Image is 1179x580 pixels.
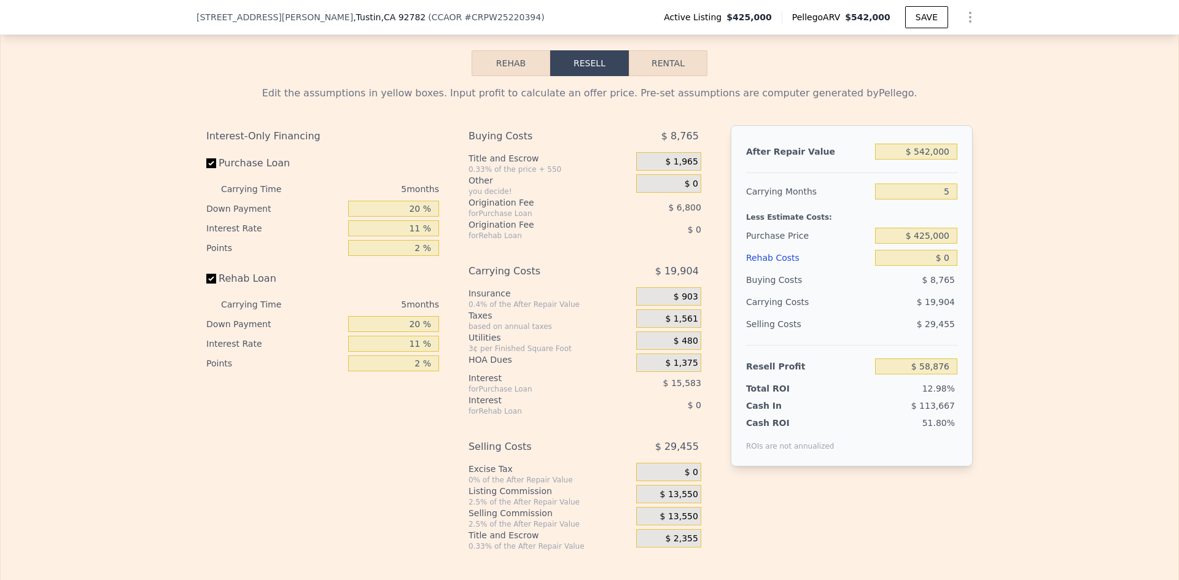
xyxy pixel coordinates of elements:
label: Purchase Loan [206,152,343,174]
span: Pellego ARV [792,11,846,23]
div: Origination Fee [469,196,605,209]
button: Rental [629,50,707,76]
div: based on annual taxes [469,322,631,331]
div: After Repair Value [746,141,870,163]
div: 0.33% of the After Repair Value [469,541,631,551]
div: Cash ROI [746,417,835,429]
div: Interest Rate [206,218,343,238]
label: Rehab Loan [206,268,343,290]
span: $ 1,965 [665,157,698,168]
div: ROIs are not annualized [746,429,835,451]
div: Carrying Time [221,179,301,199]
div: Utilities [469,331,631,344]
input: Purchase Loan [206,158,216,168]
div: 0.33% of the price + 550 [469,164,631,174]
span: $ 29,455 [917,319,955,329]
div: Edit the assumptions in yellow boxes. Input profit to calculate an offer price. Pre-set assumptio... [206,86,973,101]
span: $ 1,375 [665,358,698,369]
span: $ 8,765 [922,275,955,285]
span: $ 29,455 [655,436,699,458]
span: $ 903 [674,292,698,303]
span: $ 0 [685,467,698,478]
span: # CRPW25220394 [464,12,541,22]
span: $ 13,550 [660,511,698,522]
span: $ 8,765 [661,125,699,147]
span: $425,000 [726,11,772,23]
span: , CA 92782 [381,12,426,22]
span: $ 0 [688,225,701,234]
div: Selling Commission [469,507,631,519]
input: Rehab Loan [206,274,216,284]
div: Rehab Costs [746,247,870,269]
div: Carrying Costs [469,260,605,282]
div: 2.5% of the After Repair Value [469,497,631,507]
div: 5 months [306,179,439,199]
button: Show Options [958,5,982,29]
div: Origination Fee [469,218,605,231]
span: CCAOR [432,12,462,22]
span: Active Listing [664,11,726,23]
div: you decide! [469,187,631,196]
div: Points [206,238,343,258]
div: Points [206,354,343,373]
div: Down Payment [206,314,343,334]
div: 5 months [306,295,439,314]
span: $ 113,667 [911,401,955,411]
div: Excise Tax [469,463,631,475]
div: Listing Commission [469,485,631,497]
div: 2.5% of the After Repair Value [469,519,631,529]
div: Interest [469,372,605,384]
div: 0.4% of the After Repair Value [469,300,631,309]
span: 51.80% [922,418,955,428]
button: SAVE [905,6,948,28]
span: , Tustin [353,11,426,23]
div: Other [469,174,631,187]
div: Taxes [469,309,631,322]
div: Selling Costs [469,436,605,458]
div: 3¢ per Finished Square Foot [469,344,631,354]
div: Carrying Months [746,180,870,203]
span: $ 6,800 [668,203,701,212]
button: Resell [550,50,629,76]
div: ( ) [428,11,544,23]
div: Interest Rate [206,334,343,354]
button: Rehab [472,50,550,76]
span: $ 2,355 [665,533,698,544]
span: $ 19,904 [917,297,955,307]
div: Interest [469,394,605,406]
div: Carrying Time [221,295,301,314]
span: $ 480 [674,336,698,347]
div: Insurance [469,287,631,300]
span: $ 15,583 [663,378,701,388]
div: Down Payment [206,199,343,218]
div: Title and Escrow [469,152,631,164]
div: Buying Costs [469,125,605,147]
div: Carrying Costs [746,291,823,313]
div: HOA Dues [469,354,631,366]
div: Selling Costs [746,313,870,335]
span: [STREET_ADDRESS][PERSON_NAME] [196,11,353,23]
div: Buying Costs [746,269,870,291]
div: for Rehab Loan [469,406,605,416]
div: Interest-Only Financing [206,125,439,147]
span: $ 0 [688,400,701,410]
div: for Rehab Loan [469,231,605,241]
div: Total ROI [746,382,823,395]
div: Purchase Price [746,225,870,247]
div: for Purchase Loan [469,209,605,218]
div: Resell Profit [746,355,870,377]
span: $ 0 [685,179,698,190]
div: Less Estimate Costs: [746,203,957,225]
div: Title and Escrow [469,529,631,541]
span: 12.98% [922,384,955,393]
span: $ 1,561 [665,314,698,325]
span: $542,000 [845,12,890,22]
span: $ 13,550 [660,489,698,500]
div: Cash In [746,400,823,412]
div: 0% of the After Repair Value [469,475,631,485]
span: $ 19,904 [655,260,699,282]
div: for Purchase Loan [469,384,605,394]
